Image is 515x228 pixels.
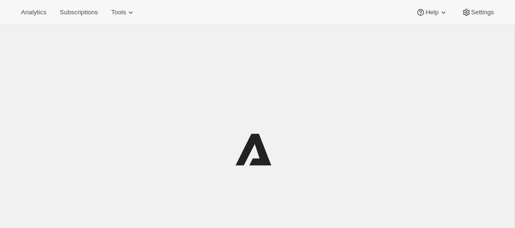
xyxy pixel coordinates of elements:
[21,9,46,16] span: Analytics
[425,9,438,16] span: Help
[15,6,52,19] button: Analytics
[111,9,126,16] span: Tools
[60,9,98,16] span: Subscriptions
[105,6,141,19] button: Tools
[456,6,500,19] button: Settings
[471,9,494,16] span: Settings
[54,6,103,19] button: Subscriptions
[410,6,453,19] button: Help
